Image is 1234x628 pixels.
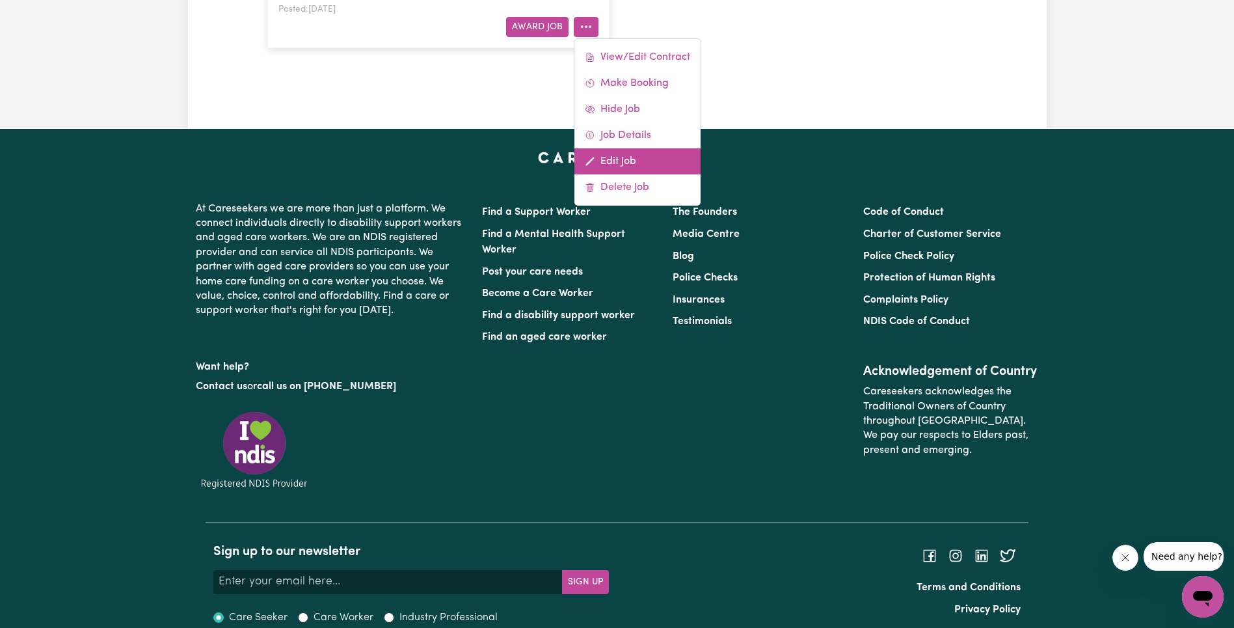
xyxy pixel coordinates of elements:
[574,38,701,206] div: More options
[229,610,288,625] label: Care Seeker
[574,122,701,148] a: Job Details
[863,364,1038,379] h2: Acknowledgement of Country
[863,207,944,217] a: Code of Conduct
[863,316,970,327] a: NDIS Code of Conduct
[213,544,609,560] h2: Sign up to our newsletter
[954,605,1021,615] a: Privacy Policy
[673,251,694,262] a: Blog
[574,17,598,37] button: More options
[673,229,740,239] a: Media Centre
[482,207,591,217] a: Find a Support Worker
[1000,550,1015,560] a: Follow Careseekers on Twitter
[1182,576,1224,618] iframe: Button to launch messaging window
[482,332,607,342] a: Find an aged care worker
[974,550,989,560] a: Follow Careseekers on LinkedIn
[574,70,701,96] a: Make Booking
[278,5,336,14] span: Posted: [DATE]
[673,295,725,305] a: Insurances
[482,267,583,277] a: Post your care needs
[574,44,701,70] a: View/Edit Contract
[562,570,609,594] button: Subscribe
[482,310,635,321] a: Find a disability support worker
[257,381,396,392] a: call us on [PHONE_NUMBER]
[673,316,732,327] a: Testimonials
[196,381,247,392] a: Contact us
[196,374,466,399] p: or
[196,355,466,374] p: Want help?
[506,17,569,37] button: Award Job
[213,570,563,594] input: Enter your email here...
[922,550,937,560] a: Follow Careseekers on Facebook
[482,229,625,255] a: Find a Mental Health Support Worker
[196,409,313,491] img: Registered NDIS provider
[574,148,701,174] a: Edit Job
[538,152,696,163] a: Careseekers home page
[399,610,498,625] label: Industry Professional
[917,582,1021,593] a: Terms and Conditions
[196,197,466,323] p: At Careseekers we are more than just a platform. We connect individuals directly to disability su...
[1112,545,1138,571] iframe: Close message
[673,207,737,217] a: The Founders
[574,96,701,122] a: Hide Job
[863,295,948,305] a: Complaints Policy
[948,550,963,560] a: Follow Careseekers on Instagram
[314,610,373,625] label: Care Worker
[863,251,954,262] a: Police Check Policy
[574,174,701,200] a: Delete Job
[673,273,738,283] a: Police Checks
[1144,542,1224,571] iframe: Message from company
[863,379,1038,463] p: Careseekers acknowledges the Traditional Owners of Country throughout [GEOGRAPHIC_DATA]. We pay o...
[482,288,593,299] a: Become a Care Worker
[863,273,995,283] a: Protection of Human Rights
[863,229,1001,239] a: Charter of Customer Service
